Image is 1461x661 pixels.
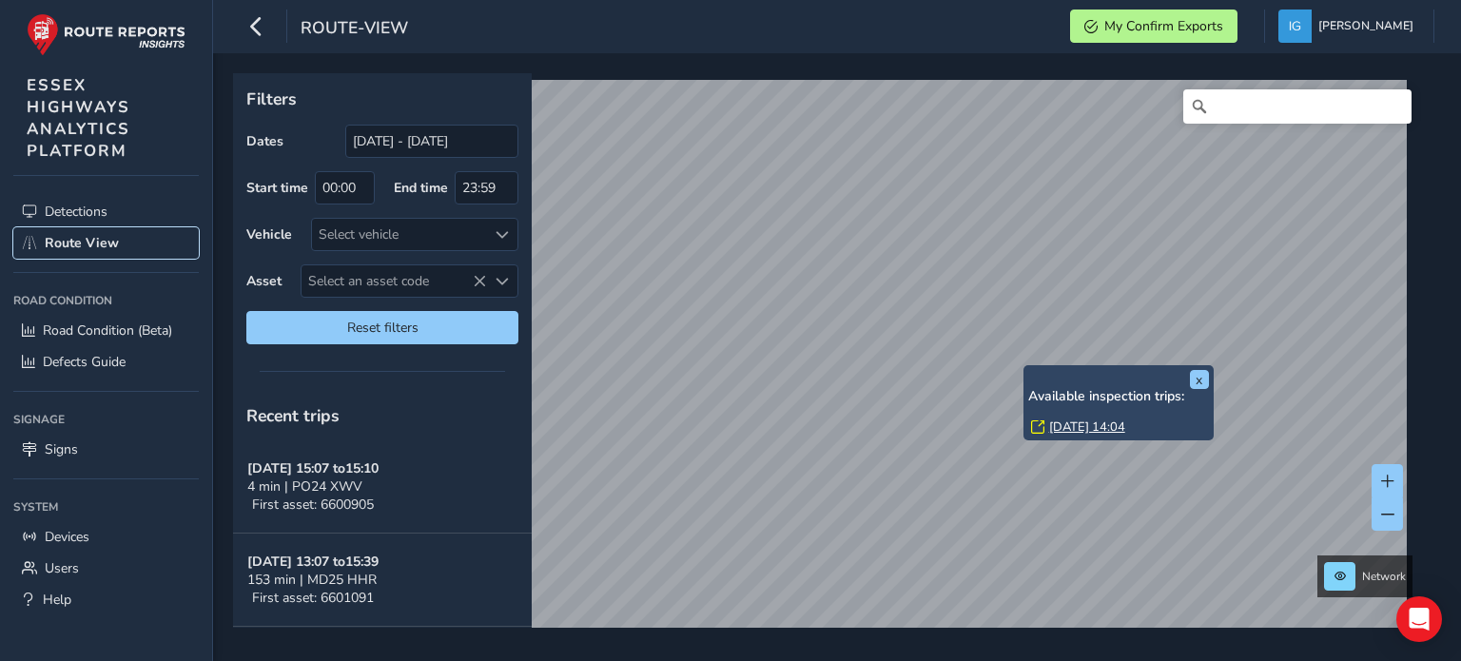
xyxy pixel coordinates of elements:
[13,553,199,584] a: Users
[13,405,199,434] div: Signage
[1028,389,1209,405] h6: Available inspection trips:
[43,321,172,340] span: Road Condition (Beta)
[247,571,377,589] span: 153 min | MD25 HHR
[45,559,79,577] span: Users
[13,493,199,521] div: System
[13,584,199,615] a: Help
[246,311,518,344] button: Reset filters
[246,404,340,427] span: Recent trips
[13,227,199,259] a: Route View
[1183,89,1412,124] input: Search
[394,179,448,197] label: End time
[233,440,532,534] button: [DATE] 15:07 to15:104 min | PO24 XWVFirst asset: 6600905
[240,80,1407,650] canvas: Map
[1070,10,1237,43] button: My Confirm Exports
[246,132,283,150] label: Dates
[1104,17,1223,35] span: My Confirm Exports
[312,219,486,250] div: Select vehicle
[13,521,199,553] a: Devices
[45,440,78,458] span: Signs
[261,319,504,337] span: Reset filters
[1396,596,1442,642] div: Open Intercom Messenger
[233,534,532,627] button: [DATE] 13:07 to15:39153 min | MD25 HHRFirst asset: 6601091
[1278,10,1312,43] img: diamond-layout
[301,16,408,43] span: route-view
[13,434,199,465] a: Signs
[45,528,89,546] span: Devices
[1190,370,1209,389] button: x
[27,74,130,162] span: ESSEX HIGHWAYS ANALYTICS PLATFORM
[13,346,199,378] a: Defects Guide
[13,196,199,227] a: Detections
[246,87,518,111] p: Filters
[1049,418,1125,436] a: [DATE] 14:04
[43,353,126,371] span: Defects Guide
[246,272,282,290] label: Asset
[13,315,199,346] a: Road Condition (Beta)
[1278,10,1420,43] button: [PERSON_NAME]
[45,234,119,252] span: Route View
[246,179,308,197] label: Start time
[486,265,517,297] div: Select an asset code
[45,203,107,221] span: Detections
[252,496,374,514] span: First asset: 6600905
[1362,569,1406,584] span: Network
[247,553,379,571] strong: [DATE] 13:07 to 15:39
[247,477,362,496] span: 4 min | PO24 XWV
[13,286,199,315] div: Road Condition
[1318,10,1413,43] span: [PERSON_NAME]
[302,265,486,297] span: Select an asset code
[246,225,292,243] label: Vehicle
[247,459,379,477] strong: [DATE] 15:07 to 15:10
[252,589,374,607] span: First asset: 6601091
[27,13,185,56] img: rr logo
[43,591,71,609] span: Help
